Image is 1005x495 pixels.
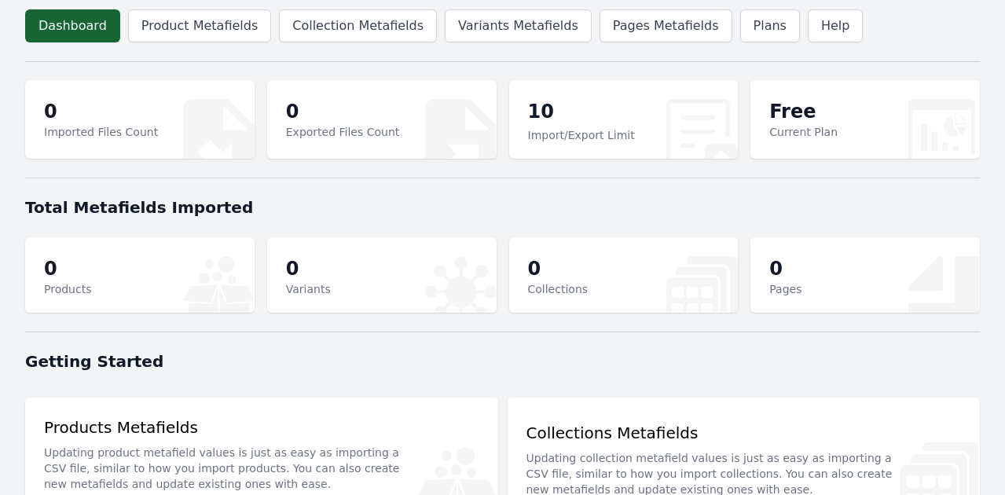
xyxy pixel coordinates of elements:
p: 10 [528,99,635,127]
p: Current Plan [769,124,838,140]
p: 0 [44,256,91,281]
p: 0 [528,256,589,281]
p: 0 [286,256,331,281]
p: 0 [769,256,801,281]
a: Collection Metafields [279,9,437,42]
p: 0 [44,99,158,124]
p: Free [769,99,838,124]
p: Updating product metafield values is just as easy as importing a CSV file, similar to how you imp... [44,438,479,492]
p: Variants [286,281,331,297]
a: Help [808,9,863,42]
a: Variants Metafields [445,9,592,42]
a: Dashboard [25,9,120,42]
a: Plans [740,9,800,42]
p: 0 [286,99,400,124]
h1: Getting Started [25,350,980,372]
h1: Total Metafields Imported [25,196,980,218]
a: Pages Metafields [600,9,732,42]
p: Collections [528,281,589,297]
p: Pages [769,281,801,297]
p: Products [44,281,91,297]
p: Imported Files Count [44,124,158,140]
a: Product Metafields [128,9,271,42]
p: Exported Files Count [286,124,400,140]
p: Import/Export Limit [528,127,635,143]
